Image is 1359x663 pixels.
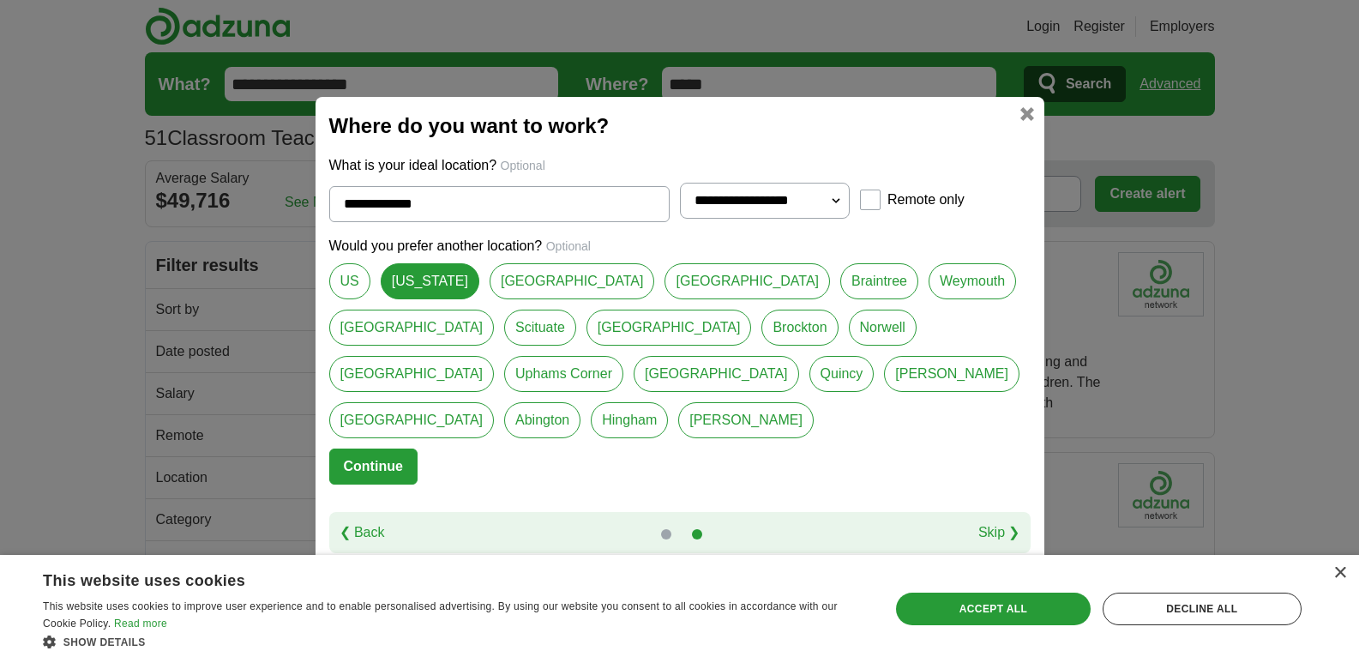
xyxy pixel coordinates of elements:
[840,263,918,299] a: Braintree
[884,356,1019,392] a: [PERSON_NAME]
[63,636,146,648] span: Show details
[43,633,865,650] div: Show details
[664,263,830,299] a: [GEOGRAPHIC_DATA]
[329,356,495,392] a: [GEOGRAPHIC_DATA]
[1103,593,1302,625] div: Decline all
[43,565,822,591] div: This website uses cookies
[340,522,385,543] a: ❮ Back
[761,310,838,346] a: Brockton
[501,159,545,172] span: Optional
[978,522,1020,543] a: Skip ❯
[114,618,167,630] a: Read more, opens a new window
[490,263,655,299] a: [GEOGRAPHIC_DATA]
[329,155,1031,176] p: What is your ideal location?
[329,310,495,346] a: [GEOGRAPHIC_DATA]
[504,310,576,346] a: Scituate
[849,310,917,346] a: Norwell
[591,402,668,438] a: Hingham
[546,239,591,253] span: Optional
[43,600,838,630] span: This website uses cookies to improve user experience and to enable personalised advertising. By u...
[586,310,752,346] a: [GEOGRAPHIC_DATA]
[634,356,799,392] a: [GEOGRAPHIC_DATA]
[329,111,1031,142] h2: Where do you want to work?
[678,402,814,438] a: [PERSON_NAME]
[929,263,1016,299] a: Weymouth
[381,263,479,299] a: [US_STATE]
[887,190,965,210] label: Remote only
[896,593,1091,625] div: Accept all
[329,263,370,299] a: US
[504,356,623,392] a: Uphams Corner
[1333,567,1346,580] div: Close
[329,449,418,485] button: Continue
[809,356,875,392] a: Quincy
[329,402,495,438] a: [GEOGRAPHIC_DATA]
[329,236,1031,256] p: Would you prefer another location?
[504,402,580,438] a: Abington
